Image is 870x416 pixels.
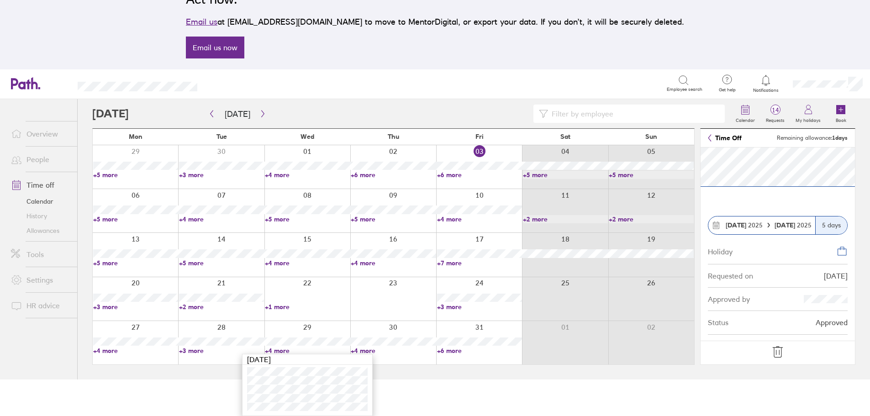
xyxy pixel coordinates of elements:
[222,79,245,87] div: Search
[777,135,848,141] span: Remaining allowance:
[751,74,781,93] a: Notifications
[826,99,855,128] a: Book
[265,347,350,355] a: +4 more
[243,354,372,365] div: [DATE]
[4,150,77,169] a: People
[832,134,848,141] strong: 1 days
[708,134,742,142] a: Time Off
[186,16,684,28] p: at [EMAIL_ADDRESS][DOMAIN_NAME] to move to MentorDigital, or export your data. If you don’t, it w...
[179,259,264,267] a: +5 more
[4,245,77,263] a: Tools
[708,318,728,326] div: Status
[726,221,746,229] strong: [DATE]
[645,133,657,140] span: Sun
[712,87,742,93] span: Get help
[523,215,608,223] a: +2 more
[265,171,350,179] a: +4 more
[4,223,77,238] a: Allowances
[437,259,522,267] a: +7 more
[93,347,178,355] a: +4 more
[93,171,178,179] a: +5 more
[93,259,178,267] a: +5 more
[760,115,790,123] label: Requests
[351,259,436,267] a: +4 more
[437,347,522,355] a: +6 more
[708,272,753,280] div: Requested on
[437,171,522,179] a: +6 more
[351,171,436,179] a: +6 more
[830,115,852,123] label: Book
[4,125,77,143] a: Overview
[179,347,264,355] a: +3 more
[548,105,719,122] input: Filter by employee
[217,106,258,121] button: [DATE]
[93,215,178,223] a: +5 more
[179,215,264,223] a: +4 more
[4,271,77,289] a: Settings
[726,221,763,229] span: 2025
[265,259,350,267] a: +4 more
[186,37,244,58] a: Email us now
[609,171,694,179] a: +5 more
[351,347,436,355] a: +4 more
[179,171,264,179] a: +3 more
[708,295,750,303] div: Approved by
[301,133,314,140] span: Wed
[388,133,399,140] span: Thu
[523,171,608,179] a: +5 more
[667,87,702,92] span: Employee search
[609,215,694,223] a: +2 more
[816,318,848,326] div: Approved
[351,215,436,223] a: +5 more
[4,209,77,223] a: History
[790,99,826,128] a: My holidays
[730,115,760,123] label: Calendar
[93,303,178,311] a: +3 more
[437,215,522,223] a: +4 more
[775,221,797,229] strong: [DATE]
[4,176,77,194] a: Time off
[437,303,522,311] a: +3 more
[560,133,570,140] span: Sat
[129,133,142,140] span: Mon
[4,296,77,315] a: HR advice
[4,194,77,209] a: Calendar
[790,115,826,123] label: My holidays
[751,88,781,93] span: Notifications
[475,133,484,140] span: Fri
[179,303,264,311] a: +2 more
[760,99,790,128] a: 14Requests
[730,99,760,128] a: Calendar
[824,272,848,280] div: [DATE]
[760,106,790,114] span: 14
[216,133,227,140] span: Tue
[708,246,733,256] div: Holiday
[186,17,217,26] a: Email us
[265,303,350,311] a: +1 more
[775,221,812,229] span: 2025
[265,215,350,223] a: +5 more
[815,216,847,234] div: 5 days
